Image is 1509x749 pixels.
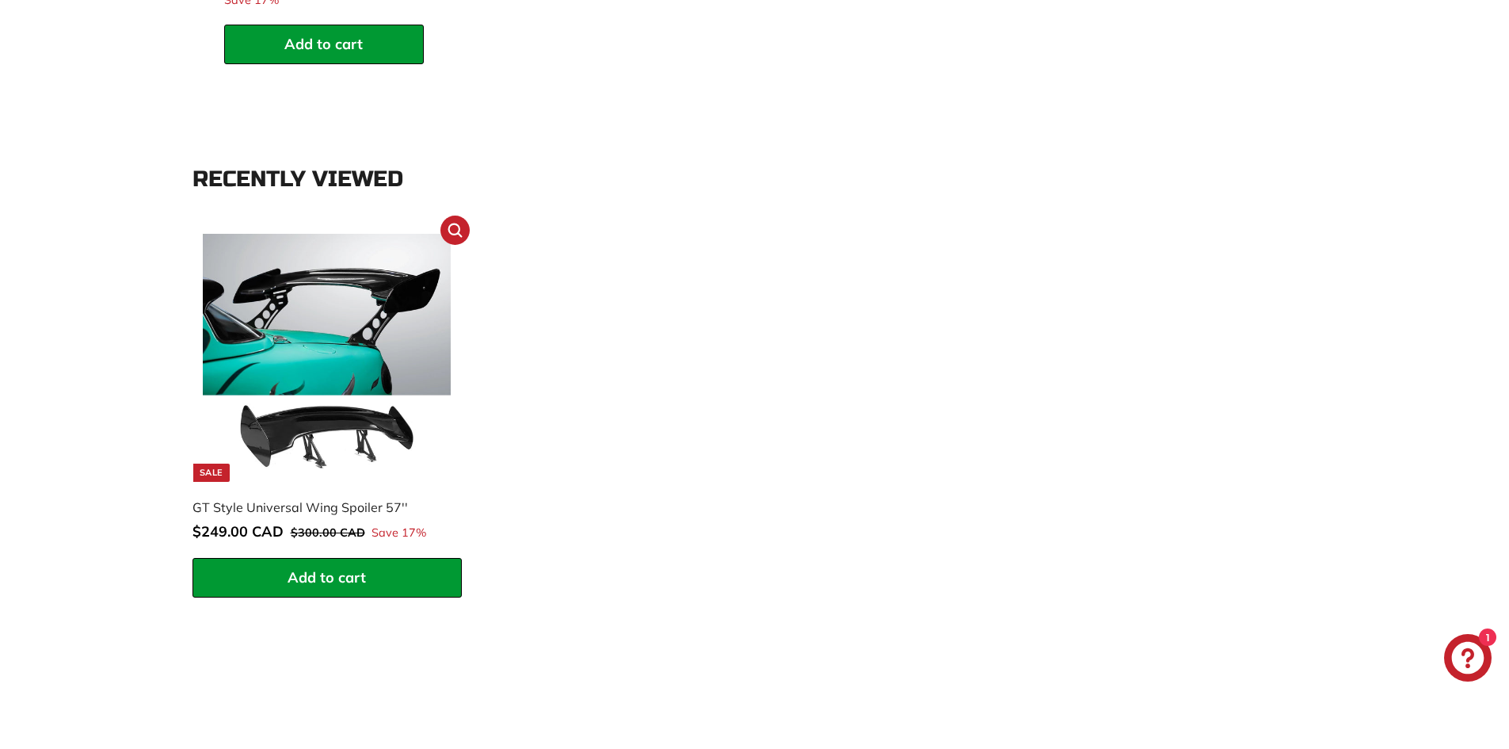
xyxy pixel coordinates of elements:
[284,35,363,53] span: Add to cart
[192,558,462,598] button: Add to cart
[192,167,1317,192] div: Recently viewed
[224,25,424,64] button: Add to cart
[291,525,365,540] span: $300.00 CAD
[288,568,366,587] span: Add to cart
[193,464,230,482] div: Sale
[1439,634,1496,686] inbox-online-store-chat: Shopify online store chat
[372,525,426,542] span: Save 17%
[192,522,284,541] span: $249.00 CAD
[192,224,462,558] a: Sale GT Style Universal Wing Spoiler 57'' Save 17%
[192,498,446,517] div: GT Style Universal Wing Spoiler 57''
